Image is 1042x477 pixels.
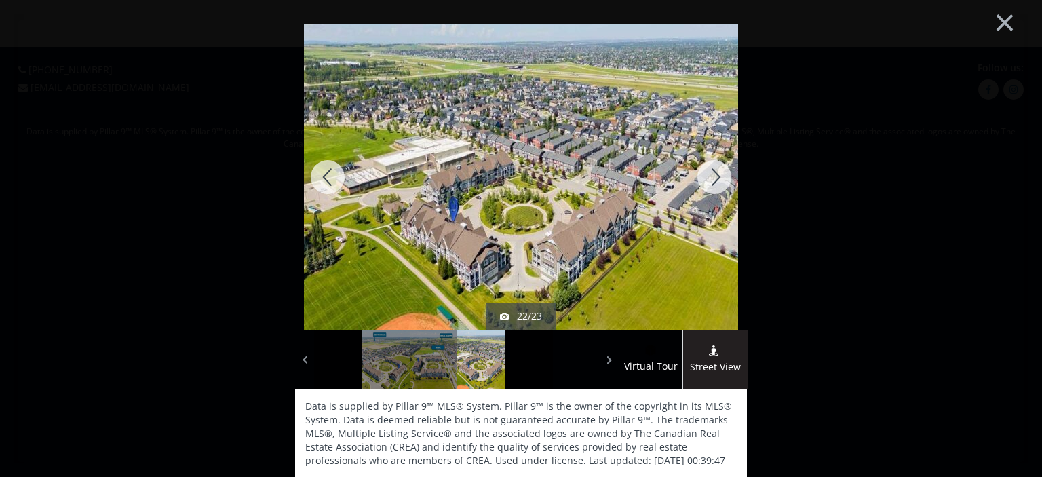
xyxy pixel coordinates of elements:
[683,360,748,375] span: Street View
[644,345,657,356] img: virtual tour icon
[304,14,738,340] img: 175 Silverado Boulevard SW #2205 Calgary, AB T2X 0V5 - Photo 22 of 23
[619,330,683,389] a: virtual tour iconVirtual Tour
[500,309,542,323] div: 22/23
[619,359,682,375] span: Virtual Tour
